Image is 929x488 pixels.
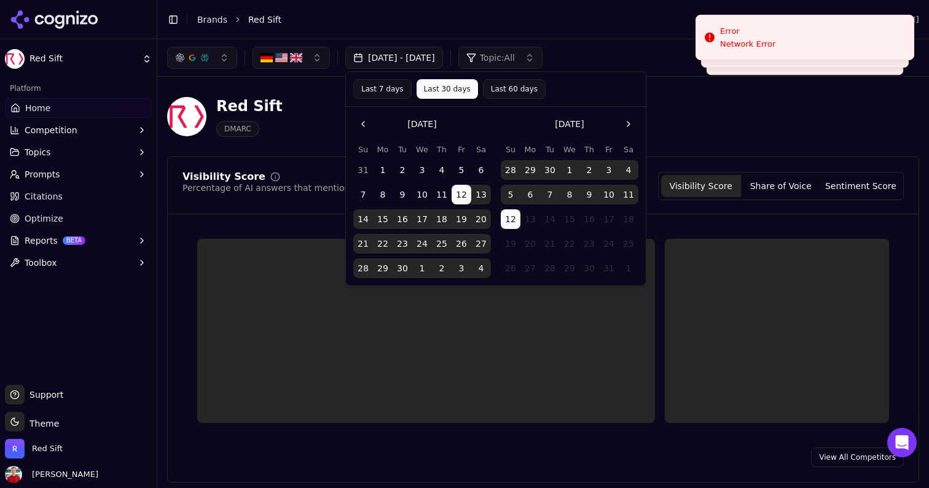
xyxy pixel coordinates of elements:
button: Thursday, September 11th, 2025 [432,185,452,204]
button: Friday, September 12th, 2025, selected [452,185,471,204]
button: Go to the Previous Month [353,114,373,134]
span: [PERSON_NAME] [27,469,98,480]
div: Error [720,25,775,37]
a: Brands [197,15,227,25]
th: Friday [599,144,619,155]
button: Last 30 days [417,79,478,99]
button: Sunday, September 7th, 2025 [353,185,373,204]
button: Tuesday, September 23rd, 2025, selected [393,234,412,254]
button: Monday, September 29th, 2025, selected [520,160,540,180]
th: Saturday [471,144,491,155]
button: Sentiment Score [821,175,901,197]
img: Germany [261,52,273,64]
button: ReportsBETA [5,231,152,250]
button: Thursday, October 9th, 2025, selected [579,185,599,204]
button: Wednesday, October 8th, 2025, selected [560,185,579,204]
button: Monday, October 6th, 2025, selected [520,185,540,204]
div: Visibility Score [182,172,265,182]
button: Saturday, October 4th, 2025, selected [471,258,491,278]
img: Red Sift [5,49,25,69]
button: Sunday, September 28th, 2025, selected [501,160,520,180]
button: Prompts [5,165,152,184]
button: Monday, September 22nd, 2025, selected [373,234,393,254]
span: Red Sift [29,53,137,64]
th: Wednesday [412,144,432,155]
button: Go to the Next Month [619,114,638,134]
span: Prompts [25,168,60,180]
span: BETA [63,236,85,245]
button: Last 7 days [353,79,412,99]
button: Friday, October 3rd, 2025, selected [599,160,619,180]
button: Open user button [5,466,98,483]
button: Wednesday, September 24th, 2025, selected [412,234,432,254]
th: Sunday [353,144,373,155]
button: Last 60 days [483,79,546,99]
button: Wednesday, September 10th, 2025 [412,185,432,204]
div: Open Intercom Messenger [887,428,917,457]
th: Wednesday [560,144,579,155]
button: Wednesday, September 17th, 2025, selected [412,209,432,229]
th: Sunday [501,144,520,155]
button: Saturday, September 6th, 2025 [471,160,491,180]
a: Optimize [5,209,152,228]
a: View All Competitors [811,447,904,467]
button: Tuesday, October 7th, 2025, selected [540,185,560,204]
span: Home [25,102,50,114]
button: Thursday, September 4th, 2025 [432,160,452,180]
th: Saturday [619,144,638,155]
button: Tuesday, September 30th, 2025, selected [540,160,560,180]
span: Red Sift [32,443,63,454]
a: Home [5,98,152,118]
div: Platform [5,79,152,98]
span: Reports [25,234,58,247]
button: Topics [5,142,152,162]
img: Red Sift [167,97,206,136]
span: Competition [25,124,77,136]
span: Citations [25,190,63,203]
button: Saturday, October 11th, 2025, selected [619,185,638,204]
button: Saturday, October 4th, 2025, selected [619,160,638,180]
button: Friday, October 10th, 2025, selected [599,185,619,204]
div: Red Sift [216,96,283,116]
button: Wednesday, September 3rd, 2025 [412,160,432,180]
img: Jack Lilley [5,466,22,483]
div: Network Error [720,39,775,50]
button: Thursday, September 25th, 2025, selected [432,234,452,254]
span: Topics [25,146,51,158]
th: Friday [452,144,471,155]
table: September 2025 [353,144,491,278]
button: Wednesday, October 1st, 2025, selected [412,258,432,278]
button: Wednesday, October 1st, 2025, selected [560,160,579,180]
button: Sunday, September 21st, 2025, selected [353,234,373,254]
button: Thursday, September 18th, 2025, selected [432,209,452,229]
button: Friday, September 19th, 2025, selected [452,209,471,229]
button: Sunday, August 31st, 2025 [353,160,373,180]
button: Thursday, October 2nd, 2025, selected [432,258,452,278]
th: Thursday [579,144,599,155]
span: DMARC [216,121,259,137]
span: Red Sift [248,14,281,26]
img: Red Sift [5,439,25,459]
span: Support [25,389,63,401]
table: October 2025 [501,144,638,278]
th: Monday [373,144,393,155]
button: Sunday, October 5th, 2025, selected [501,185,520,204]
th: Tuesday [393,144,412,155]
button: Friday, September 5th, 2025 [452,160,471,180]
span: Theme [25,419,59,428]
button: Tuesday, September 2nd, 2025 [393,160,412,180]
span: Toolbox [25,257,57,269]
button: Monday, September 1st, 2025 [373,160,393,180]
nav: breadcrumb [197,14,806,26]
span: Topic: All [480,52,515,64]
button: Tuesday, September 16th, 2025, selected [393,209,412,229]
button: Toolbox [5,253,152,273]
th: Monday [520,144,540,155]
button: Today, Sunday, October 12th, 2025, selected [501,209,520,229]
img: United Kingdom [290,52,302,64]
button: Monday, September 15th, 2025, selected [373,209,393,229]
button: Thursday, October 2nd, 2025, selected [579,160,599,180]
button: Friday, October 3rd, 2025, selected [452,258,471,278]
button: Sunday, September 28th, 2025, selected [353,258,373,278]
button: Saturday, September 13th, 2025, selected [471,185,491,204]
